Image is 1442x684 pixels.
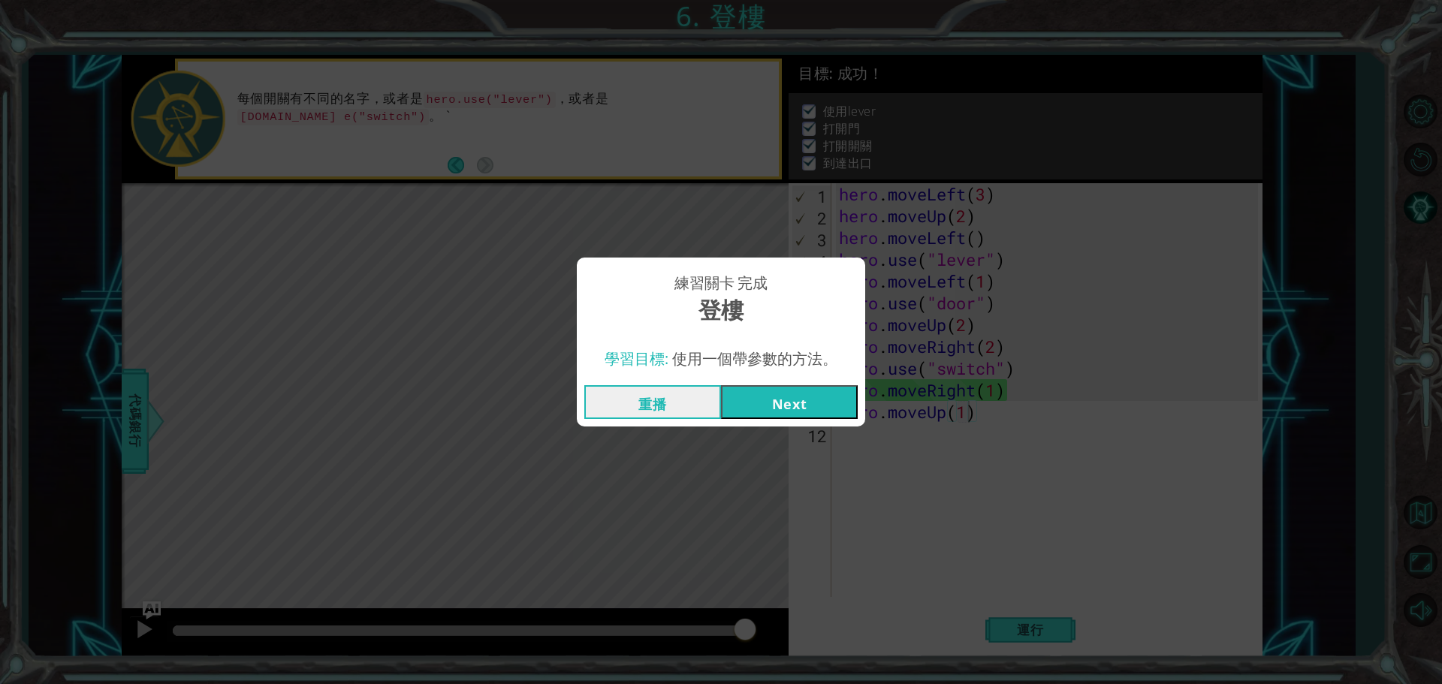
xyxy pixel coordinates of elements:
[605,348,668,369] span: 學習目標:
[721,385,858,419] button: Next
[698,294,744,327] span: 登樓
[584,385,721,419] button: 重播
[674,273,768,294] span: 練習關卡 完成
[672,348,837,369] span: 使用一個帶參數的方法。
